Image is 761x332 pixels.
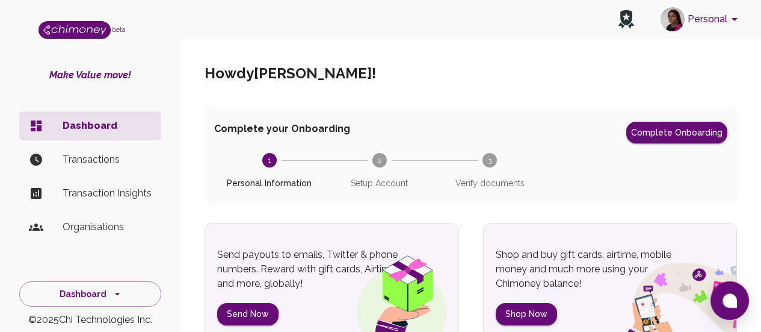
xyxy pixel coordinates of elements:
button: Shop Now [496,303,557,325]
p: Transaction Insights [63,186,152,201]
span: Setup Account [329,177,430,189]
p: Organisations [63,220,152,234]
h5: Howdy [PERSON_NAME] ! [205,64,376,83]
p: Dashboard [63,119,152,133]
img: avatar [661,7,685,31]
button: account of current user [656,4,747,35]
span: Verify documents [440,177,540,189]
text: 1 [268,156,271,164]
text: 3 [488,156,491,164]
button: Send Now [217,303,279,325]
button: Complete Onboarding [626,122,727,143]
span: Personal Information [219,177,319,189]
span: beta [112,26,126,33]
button: Open chat window [710,281,749,320]
p: Shop and buy gift cards, airtime, mobile money and much more using your Chimoney balance! [496,248,686,291]
img: Logo [39,21,111,39]
button: Dashboard [19,281,161,307]
p: Transactions [63,152,152,167]
text: 2 [377,156,381,164]
p: Send payouts to emails, Twitter & phone numbers. Reward with gift cards, Airtime, and more, globa... [217,248,408,291]
span: Complete your Onboarding [214,122,350,143]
